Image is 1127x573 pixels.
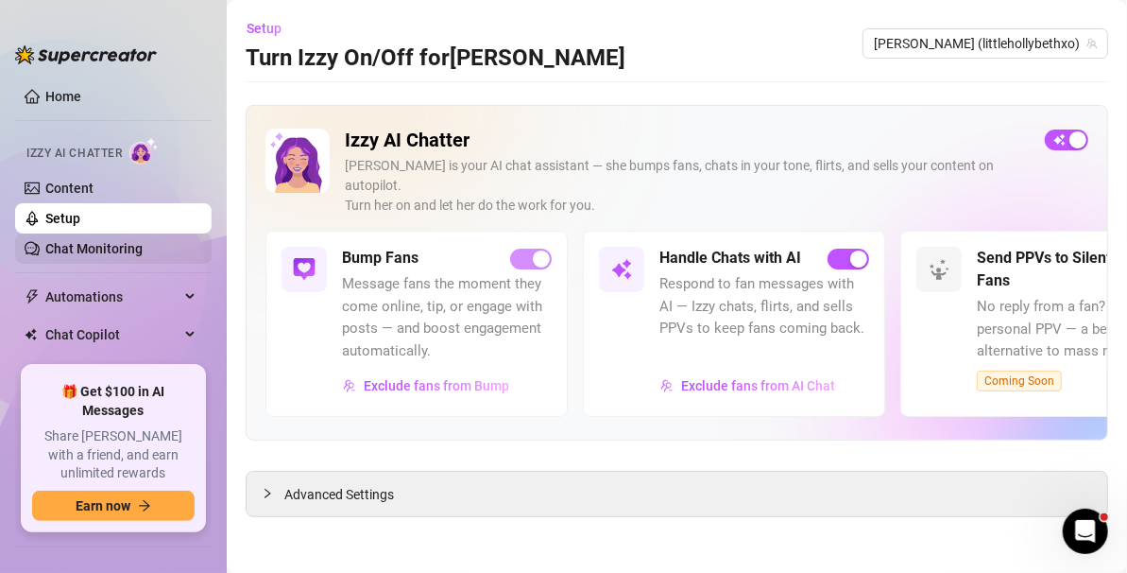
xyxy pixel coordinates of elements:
[45,241,143,256] a: Chat Monitoring
[138,499,151,512] span: arrow-right
[45,211,80,226] a: Setup
[26,145,122,163] span: Izzy AI Chatter
[928,258,950,281] img: svg%3e
[32,427,195,483] span: Share [PERSON_NAME] with a friend, and earn unlimited rewards
[364,378,509,393] span: Exclude fans from Bump
[343,379,356,392] img: svg%3e
[129,137,159,165] img: AI Chatter
[342,247,418,269] h5: Bump Fans
[660,379,674,392] img: svg%3e
[32,491,195,521] button: Earn nowarrow-right
[265,129,330,193] img: Izzy AI Chatter
[246,43,625,74] h3: Turn Izzy On/Off for [PERSON_NAME]
[1063,509,1108,554] iframe: Intercom live chat
[977,371,1062,391] span: Coming Soon
[262,488,273,499] span: collapsed
[262,483,284,504] div: collapsed
[659,371,836,401] button: Exclude fans from AI Chat
[345,129,1030,152] h2: Izzy AI Chatter
[246,13,297,43] button: Setup
[610,258,633,281] img: svg%3e
[247,21,282,36] span: Setup
[659,273,869,340] span: Respond to fan messages with AI — Izzy chats, flirts, and sells PPVs to keep fans coming back.
[25,328,37,341] img: Chat Copilot
[345,156,1030,216] div: [PERSON_NAME] is your AI chat assistant — she bumps fans, chats in your tone, flirts, and sells y...
[293,258,316,281] img: svg%3e
[76,498,130,513] span: Earn now
[45,320,179,350] span: Chat Copilot
[874,29,1097,58] span: Holly (littlehollybethxo)
[32,383,195,420] span: 🎁 Get $100 in AI Messages
[45,282,179,312] span: Automations
[659,247,801,269] h5: Handle Chats with AI
[284,484,394,505] span: Advanced Settings
[45,181,94,196] a: Content
[15,45,157,64] img: logo-BBDzfeDw.svg
[342,273,552,362] span: Message fans the moment they come online, tip, or engage with posts — and boost engagement automa...
[681,378,835,393] span: Exclude fans from AI Chat
[342,371,510,401] button: Exclude fans from Bump
[25,289,40,304] span: thunderbolt
[1086,38,1098,49] span: team
[45,89,81,104] a: Home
